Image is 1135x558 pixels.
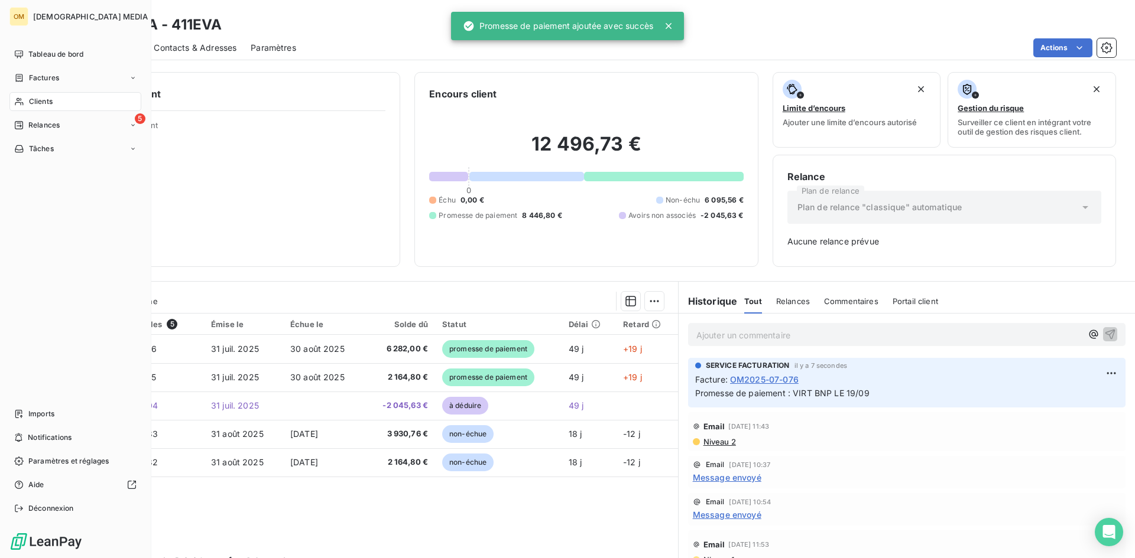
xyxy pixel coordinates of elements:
span: Email [706,461,725,468]
span: Factures [29,73,59,83]
span: -2 045,63 € [372,400,429,412]
div: Délai [569,319,609,329]
span: Contacts & Adresses [154,42,236,54]
div: Solde dû [372,319,429,329]
button: Gestion du risqueSurveiller ce client en intégrant votre outil de gestion des risques client. [948,72,1116,148]
span: OM2025-07-076 [730,373,799,386]
span: Email [703,540,725,549]
span: +19 j [623,344,642,354]
span: non-échue [442,453,494,471]
span: 8 446,80 € [522,210,562,221]
span: 6 282,00 € [372,343,429,355]
span: [DATE] 11:53 [728,541,769,548]
div: Statut [442,319,554,329]
span: Échu [439,195,456,205]
span: non-échue [442,425,494,443]
a: Aide [9,475,141,494]
span: -2 045,63 € [701,210,744,221]
h2: 12 496,73 € [429,132,743,168]
span: 49 j [569,344,584,354]
span: Commentaires [824,296,878,306]
span: [DATE] [290,457,318,467]
span: 31 juil. 2025 [211,400,259,410]
span: à déduire [442,397,488,415]
span: -12 j [623,429,640,439]
span: 18 j [569,429,582,439]
span: [DATE] 10:54 [729,498,771,505]
div: Échue le [290,319,358,329]
span: +19 j [623,372,642,382]
span: Aide [28,479,44,490]
span: [DATE] 10:37 [729,461,770,468]
span: Paramètres [251,42,296,54]
span: [DEMOGRAPHIC_DATA] MEDIA [33,12,148,21]
span: Avoirs non associés [628,210,696,221]
div: Émise le [211,319,276,329]
span: Promesse de paiement [439,210,517,221]
span: Aucune relance prévue [787,236,1101,247]
span: Déconnexion [28,503,74,514]
span: promesse de paiement [442,368,534,386]
h3: EVASIA - 411EVA [104,14,222,35]
span: Tâches [29,143,54,154]
span: Message envoyé [693,508,761,521]
span: -12 j [623,457,640,467]
span: Limite d’encours [783,103,845,113]
span: SERVICE FACTURATION [706,360,790,371]
span: Propriétés Client [95,120,385,137]
span: [DATE] [290,429,318,439]
img: Logo LeanPay [9,532,83,551]
span: Ajouter une limite d’encours autorisé [783,118,917,127]
span: il y a 7 secondes [794,362,848,369]
span: 3 930,76 € [372,428,429,440]
span: Imports [28,409,54,419]
div: Open Intercom Messenger [1095,518,1123,546]
span: Facture : [695,373,728,386]
span: Gestion du risque [958,103,1024,113]
span: 2 164,80 € [372,371,429,383]
span: 31 août 2025 [211,429,264,439]
div: Promesse de paiement ajoutée avec succès [463,15,653,37]
button: Actions [1033,38,1092,57]
h6: Historique [679,294,738,308]
span: 5 [135,113,145,124]
span: [DATE] 11:43 [728,423,769,430]
span: Niveau 2 [702,437,736,446]
span: 5 [167,319,177,329]
span: 31 août 2025 [211,457,264,467]
span: Tableau de bord [28,49,83,60]
span: Tout [744,296,762,306]
span: 0 [466,185,471,195]
span: Portail client [893,296,938,306]
span: Promesse de paiement : VIRT BNP LE 19/09 [695,388,870,398]
span: Clients [29,96,53,107]
span: Message envoyé [693,471,761,484]
span: Notifications [28,432,72,443]
span: 31 juil. 2025 [211,372,259,382]
span: Email [703,422,725,431]
span: 30 août 2025 [290,344,345,354]
span: 2 164,80 € [372,456,429,468]
span: Plan de relance "classique" automatique [797,201,962,213]
span: 18 j [569,457,582,467]
span: Email [706,498,725,505]
span: Relances [28,120,60,130]
span: 6 095,56 € [705,195,744,205]
div: OM [9,7,28,26]
h6: Relance [787,169,1101,184]
span: Paramètres et réglages [28,456,109,466]
span: Surveiller ce client en intégrant votre outil de gestion des risques client. [958,118,1106,136]
span: Relances [776,296,810,306]
span: promesse de paiement [442,340,534,358]
h6: Informations client [72,87,385,101]
button: Limite d’encoursAjouter une limite d’encours autorisé [773,72,941,148]
span: Non-échu [666,195,700,205]
span: 49 j [569,372,584,382]
span: 49 j [569,400,584,410]
h6: Encours client [429,87,497,101]
span: 31 juil. 2025 [211,344,259,354]
div: Retard [623,319,670,329]
span: 30 août 2025 [290,372,345,382]
span: 0,00 € [461,195,484,205]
